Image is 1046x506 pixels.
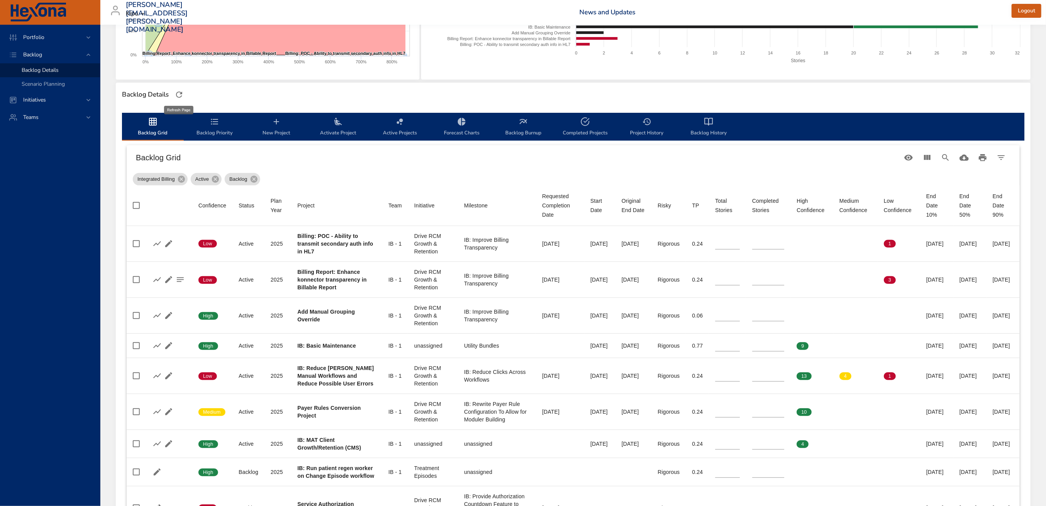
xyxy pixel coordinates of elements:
div: Active [239,276,258,284]
text: 22 [879,51,884,55]
div: [DATE] [926,276,947,284]
span: 0 [797,277,809,284]
text: Stories [791,58,806,63]
text: 200% [202,59,213,64]
text: Billing: POC - Ability to transmit secondary auth info in HL7 [285,51,405,56]
div: Active [239,408,258,416]
div: Initiative [414,201,435,210]
div: Treatment Episodes [414,464,452,480]
div: [DATE] [960,372,980,380]
button: Show Burnup [151,370,163,382]
text: 26 [935,51,939,55]
div: Sort [542,192,578,219]
div: 2025 [271,440,285,448]
span: New Project [250,117,303,138]
div: unassigned [414,440,452,448]
div: [DATE] [960,408,980,416]
button: Edit Project Details [163,370,174,382]
text: 10 [713,51,718,55]
button: Search [936,148,955,167]
div: 2025 [271,276,285,284]
div: Drive RCM Growth & Retention [414,232,452,255]
span: Low Confidence [884,196,914,215]
div: 0.06 [692,312,703,319]
div: Backlog Details [120,88,171,101]
div: Active [239,440,258,448]
button: Edit Project Details [163,438,174,450]
span: High [198,312,218,319]
div: Sort [752,196,784,215]
div: Table Toolbar [127,145,1020,170]
div: [DATE] [621,342,645,350]
div: Rigorous [658,312,680,319]
span: Team [388,201,402,210]
div: Backlog [239,468,258,476]
div: IB: Reduce Clicks Across Workflows [464,368,530,384]
span: Teams [17,114,45,121]
button: Edit Project Details [163,340,174,351]
div: [DATE] [960,440,980,448]
button: Show Burnup [151,406,163,418]
button: Edit Project Details [163,406,174,418]
div: [DATE] [993,342,1014,350]
div: Sort [884,196,914,215]
div: Active [239,240,258,248]
div: Completed Stories [752,196,784,215]
div: [DATE] [926,240,947,248]
div: 0.24 [692,372,703,380]
b: IB: Basic Maintenance [298,343,356,349]
div: [DATE] [960,342,980,350]
span: Active [191,175,213,183]
div: 2025 [271,408,285,416]
div: [DATE] [993,276,1014,284]
div: Sort [621,196,645,215]
div: [DATE] [542,240,578,248]
div: Plan Year [271,196,285,215]
text: Billing Report: Enhance konnector transparency in Billable Report [447,36,570,41]
div: Rigorous [658,342,680,350]
div: [DATE] [960,312,980,319]
div: 0.24 [692,408,703,416]
div: [DATE] [926,342,947,350]
span: Medium [198,409,225,416]
div: Risky [658,201,671,210]
div: End Date 50% [960,192,980,219]
span: 1 [884,240,896,247]
div: Start Date [591,196,609,215]
span: Initiative [414,201,452,210]
div: [DATE] [621,372,645,380]
div: Drive RCM Growth & Retention [414,268,452,291]
span: 0 [884,409,896,416]
div: [DATE] [621,408,645,416]
div: 0.24 [692,240,703,248]
div: 2025 [271,312,285,319]
button: Download CSV [955,148,973,167]
span: Forecast Charts [435,117,488,138]
text: 32 [1015,51,1020,55]
button: Show Burnup [151,310,163,321]
div: Sort [198,201,226,210]
text: 14 [768,51,773,55]
div: [DATE] [993,408,1014,416]
div: End Date 90% [993,192,1014,219]
div: [DATE] [591,240,609,248]
div: 0.24 [692,276,703,284]
button: Project Notes [174,274,186,285]
div: [DATE] [993,468,1014,476]
div: Backlog [225,173,260,185]
div: 0.24 [692,440,703,448]
span: Requested Completion Date [542,192,578,219]
div: Rigorous [658,276,680,284]
div: IB: Improve Billing Transparency [464,236,530,251]
div: Milestone [464,201,487,210]
div: Kipu [126,8,147,20]
div: Active [239,342,258,350]
text: 24 [907,51,912,55]
button: Show Burnup [151,238,163,250]
span: Scenario Planning [22,80,65,88]
span: 0 [840,441,851,448]
span: 0 [884,312,896,319]
span: 0 [840,277,851,284]
div: IB: Improve Billing Transparency [464,272,530,287]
